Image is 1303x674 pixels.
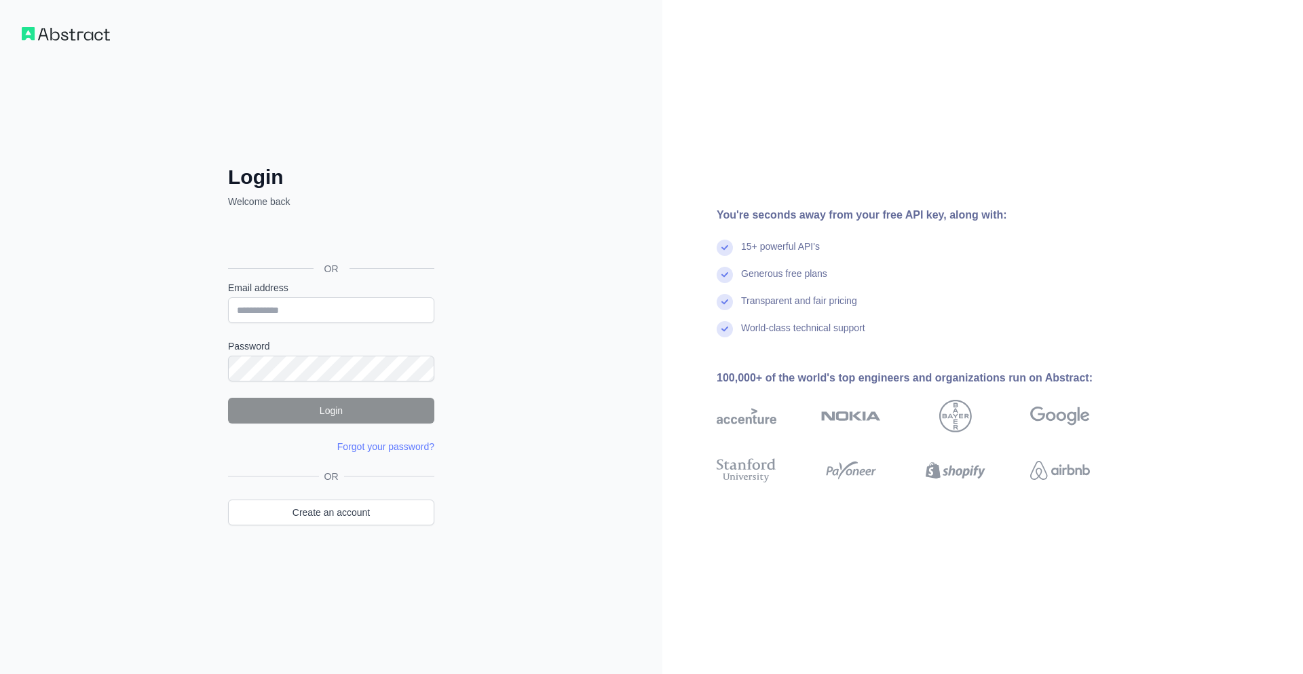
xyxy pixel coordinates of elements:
[228,339,434,353] label: Password
[221,223,438,253] iframe: Sign in with Google Button
[1030,455,1090,485] img: airbnb
[717,400,776,432] img: accenture
[717,294,733,310] img: check mark
[228,398,434,424] button: Login
[228,500,434,525] a: Create an account
[228,165,434,189] h2: Login
[741,294,857,321] div: Transparent and fair pricing
[319,470,344,483] span: OR
[717,321,733,337] img: check mark
[821,400,881,432] img: nokia
[1030,400,1090,432] img: google
[939,400,972,432] img: bayer
[314,262,350,276] span: OR
[337,441,434,452] a: Forgot your password?
[717,207,1133,223] div: You're seconds away from your free API key, along with:
[717,267,733,283] img: check mark
[22,27,110,41] img: Workflow
[741,240,820,267] div: 15+ powerful API's
[926,455,985,485] img: shopify
[717,240,733,256] img: check mark
[228,195,434,208] p: Welcome back
[228,281,434,295] label: Email address
[741,321,865,348] div: World-class technical support
[717,455,776,485] img: stanford university
[717,370,1133,386] div: 100,000+ of the world's top engineers and organizations run on Abstract:
[821,455,881,485] img: payoneer
[741,267,827,294] div: Generous free plans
